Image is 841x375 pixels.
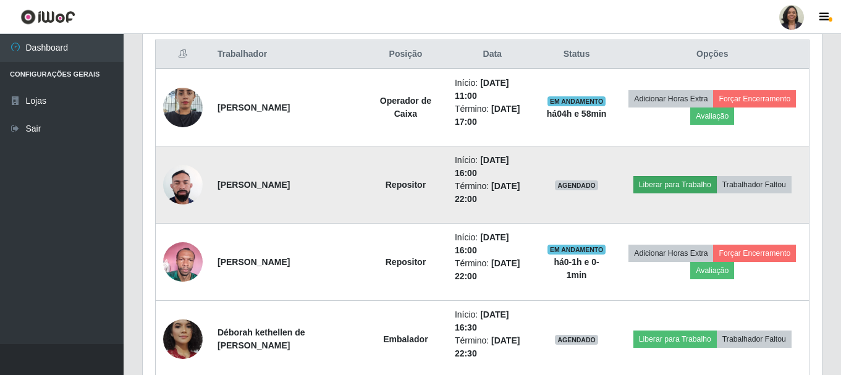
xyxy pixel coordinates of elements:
[218,257,290,267] strong: [PERSON_NAME]
[455,310,509,332] time: [DATE] 16:30
[554,257,599,280] strong: há 0-1 h e 0-1 min
[455,155,509,178] time: [DATE] 16:00
[690,107,734,125] button: Avaliação
[455,77,530,103] li: Início:
[218,327,305,350] strong: Déborah kethellen de [PERSON_NAME]
[455,231,530,257] li: Início:
[386,180,426,190] strong: Repositor
[386,257,426,267] strong: Repositor
[633,176,717,193] button: Liberar para Trabalho
[380,96,431,119] strong: Operador de Caixa
[455,154,530,180] li: Início:
[218,180,290,190] strong: [PERSON_NAME]
[455,308,530,334] li: Início:
[555,335,598,345] span: AGENDADO
[210,40,364,69] th: Trabalhador
[163,158,203,211] img: 1712425496230.jpeg
[455,103,530,129] li: Término:
[628,90,713,107] button: Adicionar Horas Extra
[538,40,616,69] th: Status
[713,245,796,262] button: Forçar Encerramento
[447,40,538,69] th: Data
[713,90,796,107] button: Forçar Encerramento
[455,334,530,360] li: Término:
[633,331,717,348] button: Liberar para Trabalho
[364,40,447,69] th: Posição
[20,9,75,25] img: CoreUI Logo
[163,81,203,133] img: 1736419547784.jpeg
[717,331,792,348] button: Trabalhador Faltou
[455,78,509,101] time: [DATE] 11:00
[555,180,598,190] span: AGENDADO
[383,334,428,344] strong: Embalador
[455,232,509,255] time: [DATE] 16:00
[455,257,530,283] li: Término:
[455,180,530,206] li: Término:
[717,176,792,193] button: Trabalhador Faltou
[218,103,290,112] strong: [PERSON_NAME]
[628,245,713,262] button: Adicionar Horas Extra
[163,235,203,288] img: 1753956520242.jpeg
[616,40,809,69] th: Opções
[547,109,607,119] strong: há 04 h e 58 min
[547,245,606,255] span: EM ANDAMENTO
[547,96,606,106] span: EM ANDAMENTO
[690,262,734,279] button: Avaliação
